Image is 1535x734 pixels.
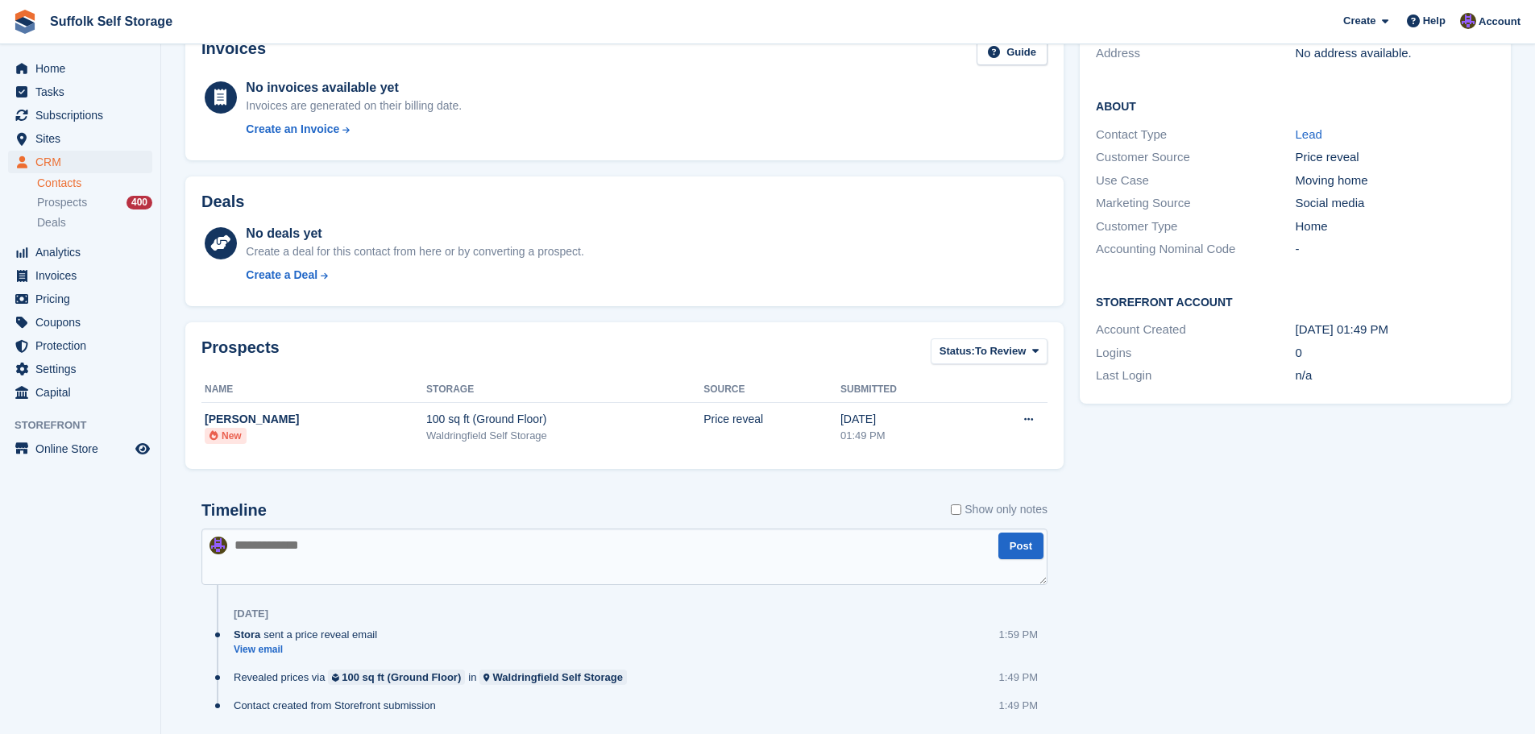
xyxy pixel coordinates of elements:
div: Contact created from Storefront submission [234,698,444,713]
div: Create an Invoice [246,121,339,138]
div: Account Created [1096,321,1295,339]
a: menu [8,104,152,126]
span: Prospects [37,195,87,210]
div: Last Login [1096,367,1295,385]
span: Invoices [35,264,132,287]
div: 100 sq ft (Ground Floor) [426,411,703,428]
span: Account [1479,14,1520,30]
span: To Review [975,343,1026,359]
a: Suffolk Self Storage [44,8,179,35]
div: Logins [1096,344,1295,363]
div: - [1296,240,1495,259]
a: menu [8,334,152,357]
input: Show only notes [951,501,961,518]
div: Waldringfield Self Storage [493,670,623,685]
span: Protection [35,334,132,357]
a: menu [8,288,152,310]
a: menu [8,127,152,150]
button: Status: To Review [931,338,1048,365]
div: 100 sq ft (Ground Floor) [342,670,461,685]
div: 400 [127,196,152,209]
span: Pricing [35,288,132,310]
a: Preview store [133,439,152,458]
h2: Deals [201,193,244,211]
img: Emma [1460,13,1476,29]
img: Emma [210,537,227,554]
div: Customer Type [1096,218,1295,236]
span: Storefront [15,417,160,433]
span: Settings [35,358,132,380]
a: Create an Invoice [246,121,462,138]
div: Home [1296,218,1495,236]
span: Sites [35,127,132,150]
div: Address [1096,44,1295,63]
div: Contact Type [1096,126,1295,144]
span: Analytics [35,241,132,263]
a: Prospects 400 [37,194,152,211]
div: 1:49 PM [999,698,1038,713]
div: Create a deal for this contact from here or by converting a prospect. [246,243,583,260]
a: Deals [37,214,152,231]
a: View email [234,643,385,657]
a: menu [8,57,152,80]
h2: Invoices [201,39,266,66]
div: 01:49 PM [840,428,970,444]
img: stora-icon-8386f47178a22dfd0bd8f6a31ec36ba5ce8667c1dd55bd0f319d3a0aa187defe.svg [13,10,37,34]
div: [PERSON_NAME] [205,411,426,428]
a: menu [8,437,152,460]
span: Help [1423,13,1446,29]
div: Price reveal [1296,148,1495,167]
div: sent a price reveal email [234,627,385,642]
h2: Storefront Account [1096,293,1495,309]
a: Waldringfield Self Storage [479,670,627,685]
span: Home [35,57,132,80]
div: Marketing Source [1096,194,1295,213]
span: Capital [35,381,132,404]
h2: Timeline [201,501,267,520]
div: Social media [1296,194,1495,213]
a: menu [8,381,152,404]
div: n/a [1296,367,1495,385]
span: CRM [35,151,132,173]
a: menu [8,241,152,263]
span: Online Store [35,437,132,460]
div: Price reveal [703,411,840,428]
a: Guide [977,39,1048,66]
th: Name [201,377,426,403]
div: 1:59 PM [999,627,1038,642]
a: menu [8,358,152,380]
th: Storage [426,377,703,403]
div: Use Case [1096,172,1295,190]
div: [DATE] 01:49 PM [1296,321,1495,339]
span: Status: [940,343,975,359]
div: [DATE] [840,411,970,428]
a: menu [8,311,152,334]
div: Accounting Nominal Code [1096,240,1295,259]
div: Revealed prices via in [234,670,635,685]
div: Create a Deal [246,267,317,284]
div: Customer Source [1096,148,1295,167]
span: Subscriptions [35,104,132,126]
label: Show only notes [951,501,1048,518]
h2: About [1096,97,1495,114]
span: Tasks [35,81,132,103]
th: Source [703,377,840,403]
div: No invoices available yet [246,78,462,97]
a: Create a Deal [246,267,583,284]
span: Coupons [35,311,132,334]
span: Deals [37,215,66,230]
a: Lead [1296,127,1322,141]
a: menu [8,264,152,287]
th: Submitted [840,377,970,403]
div: [DATE] [234,608,268,620]
div: 0 [1296,344,1495,363]
span: Create [1343,13,1375,29]
a: menu [8,151,152,173]
button: Post [998,533,1043,559]
a: menu [8,81,152,103]
div: Moving home [1296,172,1495,190]
div: Waldringfield Self Storage [426,428,703,444]
div: No address available. [1296,44,1495,63]
span: Stora [234,627,260,642]
div: Invoices are generated on their billing date. [246,97,462,114]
